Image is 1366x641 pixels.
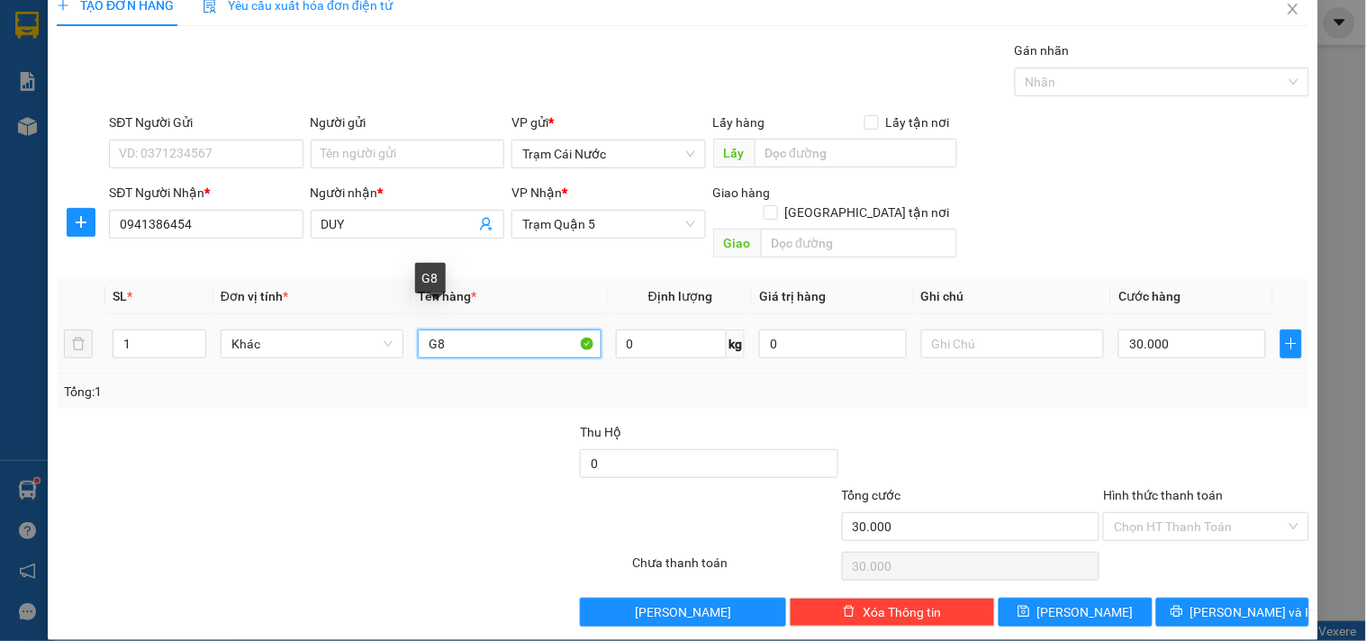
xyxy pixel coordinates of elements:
[23,131,250,160] b: GỬI : Trạm Cái Nước
[1018,605,1030,619] span: save
[648,289,712,303] span: Định lượng
[1037,602,1134,622] span: [PERSON_NAME]
[999,598,1152,627] button: save[PERSON_NAME]
[580,598,785,627] button: [PERSON_NAME]
[231,330,393,357] span: Khác
[713,115,765,130] span: Lấy hàng
[580,425,621,439] span: Thu Hộ
[790,598,995,627] button: deleteXóa Thông tin
[1286,2,1300,16] span: close
[843,605,855,619] span: delete
[109,113,303,132] div: SĐT Người Gửi
[522,140,694,167] span: Trạm Cái Nước
[221,289,288,303] span: Đơn vị tính
[68,215,95,230] span: plus
[863,602,941,622] span: Xóa Thông tin
[168,67,753,89] li: Hotline: 02839552959
[511,113,705,132] div: VP gửi
[1118,289,1181,303] span: Cước hàng
[914,279,1111,314] th: Ghi chú
[755,139,957,167] input: Dọc đường
[1190,602,1316,622] span: [PERSON_NAME] và In
[713,139,755,167] span: Lấy
[113,289,127,303] span: SL
[635,602,731,622] span: [PERSON_NAME]
[418,289,476,303] span: Tên hàng
[67,208,95,237] button: plus
[921,330,1104,358] input: Ghi Chú
[727,330,745,358] span: kg
[479,217,493,231] span: user-add
[842,488,901,502] span: Tổng cước
[1171,605,1183,619] span: printer
[64,330,93,358] button: delete
[879,113,957,132] span: Lấy tận nơi
[1281,337,1301,351] span: plus
[759,330,907,358] input: 0
[311,113,504,132] div: Người gửi
[1103,488,1223,502] label: Hình thức thanh toán
[109,183,303,203] div: SĐT Người Nhận
[522,211,694,238] span: Trạm Quận 5
[1280,330,1302,358] button: plus
[630,553,839,584] div: Chưa thanh toán
[761,229,957,257] input: Dọc đường
[418,330,601,358] input: VD: Bàn, Ghế
[778,203,957,222] span: [GEOGRAPHIC_DATA] tận nơi
[415,263,446,293] div: G8
[23,23,113,113] img: logo.jpg
[759,289,826,303] span: Giá trị hàng
[713,185,771,200] span: Giao hàng
[64,382,529,402] div: Tổng: 1
[311,183,504,203] div: Người nhận
[713,229,761,257] span: Giao
[511,185,562,200] span: VP Nhận
[1015,43,1070,58] label: Gán nhãn
[168,44,753,67] li: 26 Phó Cơ Điều, Phường 12
[1156,598,1309,627] button: printer[PERSON_NAME] và In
